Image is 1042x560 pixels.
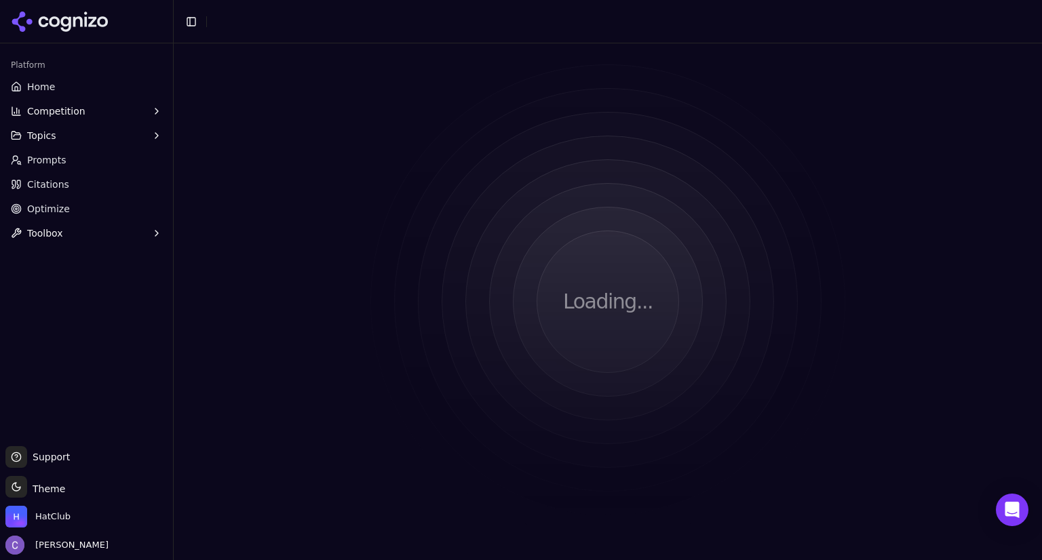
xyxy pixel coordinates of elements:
span: HatClub [35,511,71,523]
span: Prompts [27,153,66,167]
span: Topics [27,129,56,142]
button: Topics [5,125,168,146]
div: Platform [5,54,168,76]
span: Competition [27,104,85,118]
a: Home [5,76,168,98]
a: Citations [5,174,168,195]
div: Open Intercom Messenger [996,494,1028,526]
img: HatClub [5,506,27,527]
button: Open user button [5,536,109,555]
span: Optimize [27,202,70,216]
a: Optimize [5,198,168,220]
button: Toolbox [5,222,168,244]
a: Prompts [5,149,168,171]
img: Chris Hayes [5,536,24,555]
span: [PERSON_NAME] [30,539,109,551]
span: Citations [27,178,69,191]
button: Open organization switcher [5,506,71,527]
button: Competition [5,100,168,122]
p: Loading... [563,289,653,314]
span: Home [27,80,55,94]
span: Toolbox [27,226,63,240]
span: Theme [27,483,65,494]
span: Support [27,450,70,464]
